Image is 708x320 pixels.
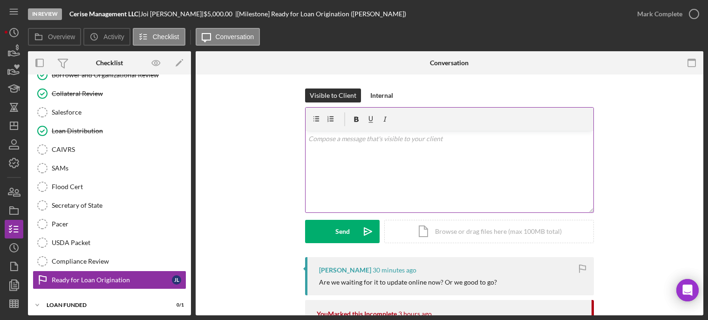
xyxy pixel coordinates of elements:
a: Collateral Review [33,84,186,103]
time: 2025-08-14 17:28 [373,266,416,274]
div: LOAN FUNDED [47,302,161,308]
div: Mark Complete [637,5,682,23]
button: Activity [83,28,130,46]
div: USDA Packet [52,239,186,246]
div: $5,000.00 [204,10,235,18]
div: Are we waiting for it to update online now? Or we good to go? [319,279,497,286]
div: Secretary of State [52,202,186,209]
div: Ready for Loan Origination [52,276,172,284]
div: Salesforce [52,109,186,116]
div: Flood Cert [52,183,186,191]
a: Pacer [33,215,186,233]
div: Loan Distribution [52,127,186,135]
button: Checklist [133,28,185,46]
div: Open Intercom Messenger [676,279,699,301]
button: Send [305,220,380,243]
label: Overview [48,33,75,41]
a: Salesforce [33,103,186,122]
div: | [Milestone] Ready for Loan Origination ([PERSON_NAME]) [235,10,406,18]
label: Conversation [216,33,254,41]
div: Internal [370,89,393,102]
div: In Review [28,8,62,20]
div: [PERSON_NAME] [319,266,371,274]
a: Flood Cert [33,177,186,196]
div: SAMs [52,164,186,172]
a: USDA Packet [33,233,186,252]
div: You Marked this Incomplete [317,310,397,318]
b: Cerise Management LLC [69,10,138,18]
a: CAIVRS [33,140,186,159]
button: Visible to Client [305,89,361,102]
a: Ready for Loan OriginationJL [33,271,186,289]
div: Compliance Review [52,258,186,265]
div: Conversation [430,59,469,67]
a: Borrower and Organizational Review [33,66,186,84]
button: Internal [366,89,398,102]
label: Activity [103,33,124,41]
div: J L [172,275,181,285]
div: Joi [PERSON_NAME] | [140,10,204,18]
button: Mark Complete [628,5,703,23]
div: 0 / 1 [167,302,184,308]
div: Collateral Review [52,90,186,97]
button: Conversation [196,28,260,46]
div: | [69,10,140,18]
button: Overview [28,28,81,46]
a: Secretary of State [33,196,186,215]
a: Loan Distribution [33,122,186,140]
a: SAMs [33,159,186,177]
div: Visible to Client [310,89,356,102]
div: Borrower and Organizational Review [52,71,186,79]
div: Checklist [96,59,123,67]
a: Compliance Review [33,252,186,271]
div: CAIVRS [52,146,186,153]
label: Checklist [153,33,179,41]
div: Send [335,220,350,243]
time: 2025-08-14 14:28 [398,310,432,318]
div: Pacer [52,220,186,228]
